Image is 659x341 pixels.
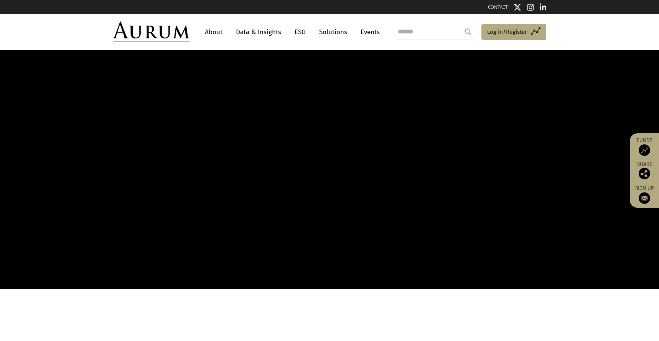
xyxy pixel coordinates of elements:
a: Log in/Register [481,24,546,40]
div: Share [634,162,655,179]
img: Linkedin icon [540,3,547,11]
img: Instagram icon [527,3,534,11]
a: About [201,25,226,39]
a: Sign up [634,185,655,204]
input: Submit [460,24,476,40]
img: Share this post [639,168,650,179]
a: Solutions [315,25,351,39]
a: Funds [634,137,655,156]
span: Log in/Register [487,27,527,36]
img: Sign up to our newsletter [639,192,650,204]
a: ESG [291,25,310,39]
img: Twitter icon [514,3,521,11]
img: Aurum [113,22,189,42]
a: CONTACT [488,4,508,10]
a: Data & Insights [232,25,285,39]
a: Events [357,25,380,39]
img: Access Funds [639,144,650,156]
